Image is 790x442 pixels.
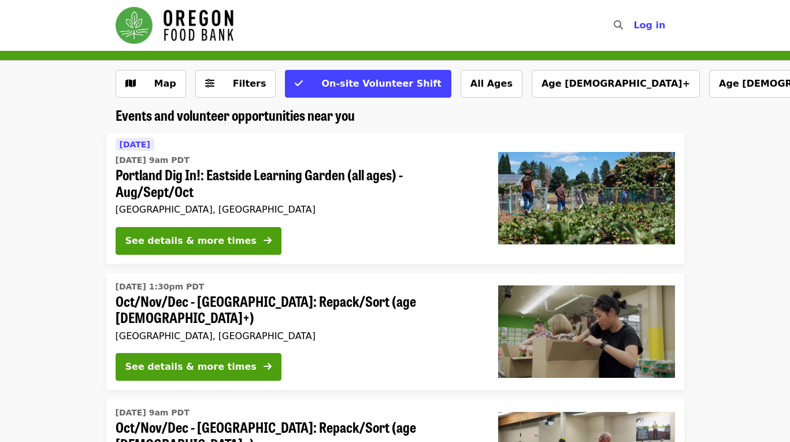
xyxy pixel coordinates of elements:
[285,70,451,98] button: On-site Volunteer Shift
[116,281,205,293] time: [DATE] 1:30pm PDT
[116,7,233,44] img: Oregon Food Bank - Home
[321,78,441,89] span: On-site Volunteer Shift
[116,154,190,166] time: [DATE] 9am PDT
[205,78,214,89] i: sliders-h icon
[264,235,272,246] i: arrow-right icon
[120,140,150,149] span: [DATE]
[116,204,480,215] div: [GEOGRAPHIC_DATA], [GEOGRAPHIC_DATA]
[116,353,281,381] button: See details & more times
[125,78,136,89] i: map icon
[461,70,522,98] button: All Ages
[633,20,665,31] span: Log in
[532,70,700,98] button: Age [DEMOGRAPHIC_DATA]+
[116,105,355,125] span: Events and volunteer opportunities near you
[614,20,623,31] i: search icon
[106,133,684,264] a: See details for "Portland Dig In!: Eastside Learning Garden (all ages) - Aug/Sept/Oct"
[125,234,257,248] div: See details & more times
[116,330,480,341] div: [GEOGRAPHIC_DATA], [GEOGRAPHIC_DATA]
[116,166,480,200] span: Portland Dig In!: Eastside Learning Garden (all ages) - Aug/Sept/Oct
[233,78,266,89] span: Filters
[116,227,281,255] button: See details & more times
[295,78,303,89] i: check icon
[630,12,639,39] input: Search
[116,70,186,98] button: Show map view
[498,152,675,244] img: Portland Dig In!: Eastside Learning Garden (all ages) - Aug/Sept/Oct organized by Oregon Food Bank
[624,14,674,37] button: Log in
[195,70,276,98] button: Filters (0 selected)
[264,361,272,372] i: arrow-right icon
[125,360,257,374] div: See details & more times
[116,293,480,326] span: Oct/Nov/Dec - [GEOGRAPHIC_DATA]: Repack/Sort (age [DEMOGRAPHIC_DATA]+)
[498,285,675,378] img: Oct/Nov/Dec - Portland: Repack/Sort (age 8+) organized by Oregon Food Bank
[106,273,684,391] a: See details for "Oct/Nov/Dec - Portland: Repack/Sort (age 8+)"
[154,78,176,89] span: Map
[116,407,190,419] time: [DATE] 9am PDT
